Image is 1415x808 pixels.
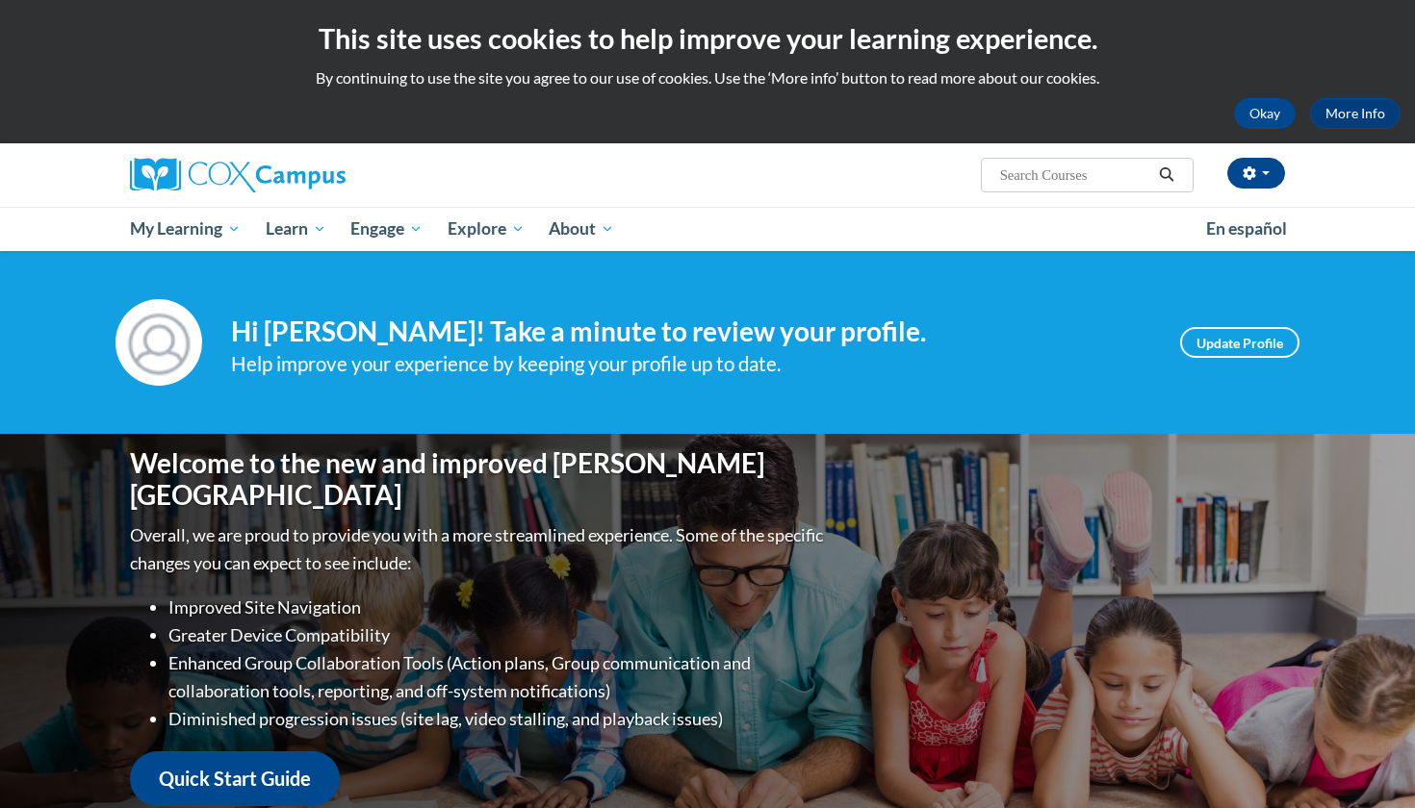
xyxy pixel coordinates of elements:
span: Engage [350,217,423,240]
button: Okay [1234,98,1296,129]
img: Cox Campus [130,158,346,192]
li: Diminished progression issues (site lag, video stalling, and playback issues) [168,705,828,733]
a: Engage [338,207,435,251]
span: Learn [266,217,326,240]
span: Explore [448,217,525,240]
li: Greater Device Compatibility [168,621,828,649]
h2: This site uses cookies to help improve your learning experience. [14,19,1401,58]
div: Main menu [101,207,1314,251]
p: Overall, we are proud to provide you with a more streamlined experience. Some of the specific cha... [130,521,828,577]
button: Search [1152,164,1181,187]
a: Cox Campus [130,158,496,192]
a: My Learning [117,207,253,251]
h1: Welcome to the new and improved [PERSON_NAME][GEOGRAPHIC_DATA] [130,447,828,512]
h4: Hi [PERSON_NAME]! Take a minute to review your profile. [231,316,1151,348]
img: Profile Image [116,299,202,386]
a: More Info [1310,98,1401,129]
li: Improved Site Navigation [168,593,828,621]
a: En español [1194,209,1299,249]
a: Quick Start Guide [130,751,340,806]
li: Enhanced Group Collaboration Tools (Action plans, Group communication and collaboration tools, re... [168,649,828,705]
button: Account Settings [1227,158,1285,189]
input: Search Courses [998,164,1152,187]
a: Update Profile [1180,327,1299,358]
iframe: Button to launch messaging window [1338,731,1400,793]
span: En español [1206,218,1287,239]
span: About [549,217,614,240]
a: About [537,207,628,251]
div: Help improve your experience by keeping your profile up to date. [231,348,1151,380]
a: Learn [253,207,339,251]
a: Explore [435,207,537,251]
span: My Learning [130,217,241,240]
p: By continuing to use the site you agree to our use of cookies. Use the ‘More info’ button to read... [14,67,1401,88]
